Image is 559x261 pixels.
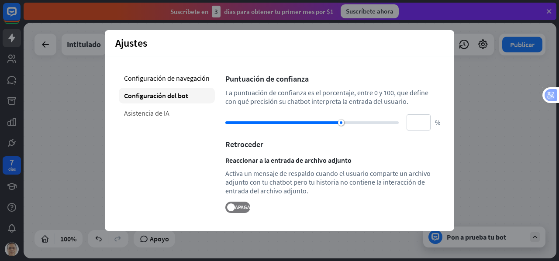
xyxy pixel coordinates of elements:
[224,7,334,16] font: días para obtener tu primer mes por $1
[214,7,218,16] font: 3
[10,157,14,168] font: 7
[115,36,147,50] font: Ajustes
[225,169,431,195] font: Activa un mensaje de respaldo cuando el usuario comparte un archivo adjunto con tu chatbot pero t...
[67,34,101,55] div: Intitulado
[67,39,101,49] font: Intitulado
[7,3,33,30] button: Abrir el widget de chat LiveChat
[124,74,210,82] font: Configuración de navegación
[124,91,188,100] font: Configuración del bot
[60,234,76,243] font: 100%
[447,233,506,241] font: Pon a prueba tu bot
[170,7,208,16] font: Suscríbete en
[435,118,440,127] font: %
[124,109,169,117] font: Asistencia de IA
[235,204,257,210] font: APAGADO
[502,37,542,52] button: Publicar
[225,156,352,165] font: Reaccionar a la entrada de archivo adjunto
[225,88,428,106] font: La puntuación de confianza es el porcentaje, entre 0 y 100, que define con qué precisión su chatb...
[225,139,263,149] font: Retroceder
[225,74,309,84] font: Puntuación de confianza
[150,234,169,243] font: Apoyo
[3,156,21,175] a: 7 días
[346,7,393,15] font: Suscríbete ahora
[510,40,535,49] font: Publicar
[8,166,16,172] font: días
